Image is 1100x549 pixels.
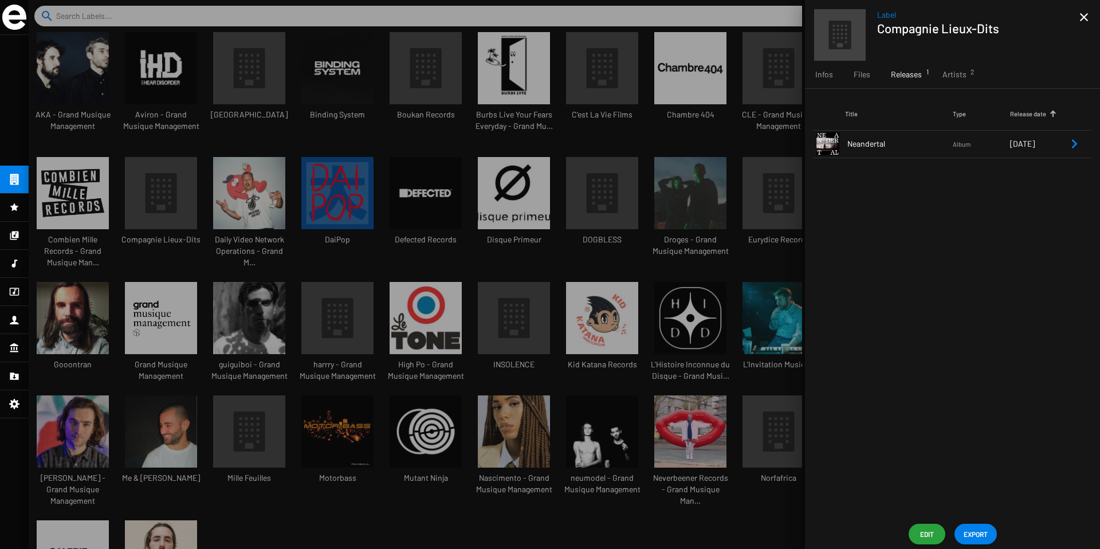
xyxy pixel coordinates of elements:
[964,524,988,544] span: EXPORT
[942,69,967,80] span: Artists
[954,524,997,544] button: EXPORT
[815,69,833,80] span: Infos
[1010,108,1046,120] div: Release date
[845,108,858,120] div: Title
[2,5,26,30] img: grand-sigle.svg
[1077,10,1091,24] mat-icon: close
[918,524,936,544] span: Edit
[847,138,953,150] span: Neandertal
[1010,139,1035,148] span: [DATE]
[953,140,971,148] span: Album
[909,524,945,544] button: Edit
[877,9,1079,21] span: Label
[891,69,922,80] span: Releases
[845,108,953,120] div: Title
[854,69,870,80] span: Files
[1010,108,1067,120] div: Release date
[953,108,1010,120] div: Type
[1067,137,1081,151] mat-icon: Remove Reference
[953,108,966,120] div: Type
[877,21,1070,36] h1: Compagnie Lieux-Dits
[816,132,839,155] img: LieuxDits-NEANDERTAL.jpg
